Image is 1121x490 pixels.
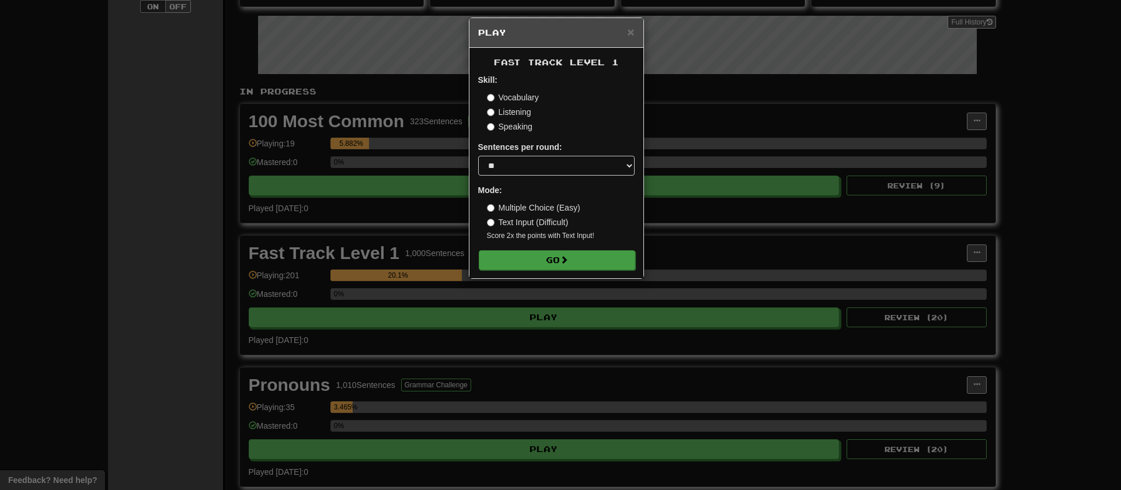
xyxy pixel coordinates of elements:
[487,92,539,103] label: Vocabulary
[478,27,635,38] h5: Play
[487,108,495,116] input: Listening
[478,75,497,85] strong: Skill:
[487,121,532,132] label: Speaking
[487,231,635,241] small: Score 2x the points with Text Input !
[479,250,635,270] button: Go
[494,57,619,67] span: Fast Track Level 1
[487,204,495,212] input: Multiple Choice (Easy)
[487,123,495,131] input: Speaking
[487,202,580,213] label: Multiple Choice (Easy)
[478,141,562,153] label: Sentences per round:
[478,185,502,195] strong: Mode:
[487,94,495,101] input: Vocabulary
[627,26,634,38] button: Close
[487,106,531,118] label: Listening
[487,219,495,226] input: Text Input (Difficult)
[487,216,569,228] label: Text Input (Difficult)
[627,25,634,38] span: ×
